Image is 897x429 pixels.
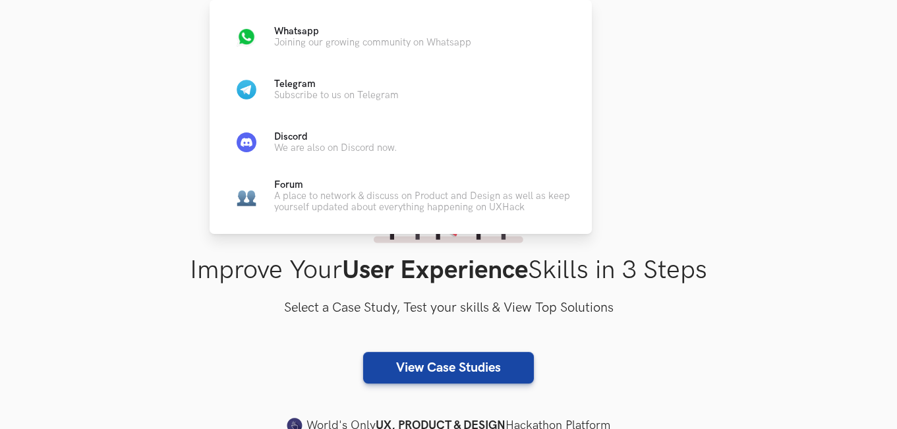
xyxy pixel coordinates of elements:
a: WhatsappWhatsappJoining our growing community on Whatsapp [231,21,571,53]
span: Discord [274,131,308,142]
span: Forum [274,179,303,190]
span: Telegram [274,78,316,90]
p: A place to network & discuss on Product and Design as well as keep yourself updated about everyth... [274,190,571,213]
a: TelegramTelegramSubscribe to us on Telegram [231,74,571,105]
img: Whatsapp [237,27,256,47]
span: Whatsapp [274,26,319,37]
a: UsersForumA place to network & discuss on Product and Design as well as keep yourself updated abo... [231,179,571,213]
img: Telegram [237,80,256,100]
a: View Case Studies [363,352,534,384]
img: Discord [237,132,256,152]
p: Joining our growing community on Whatsapp [274,37,471,48]
strong: User Experience [342,255,528,286]
a: DiscordDiscordWe are also on Discord now. [231,127,571,158]
p: We are also on Discord now. [274,142,397,154]
p: Subscribe to us on Telegram [274,90,399,101]
img: Users [237,186,256,206]
h3: Select a Case Study, Test your skills & View Top Solutions [27,298,871,319]
h1: Improve Your Skills in 3 Steps [27,255,871,286]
